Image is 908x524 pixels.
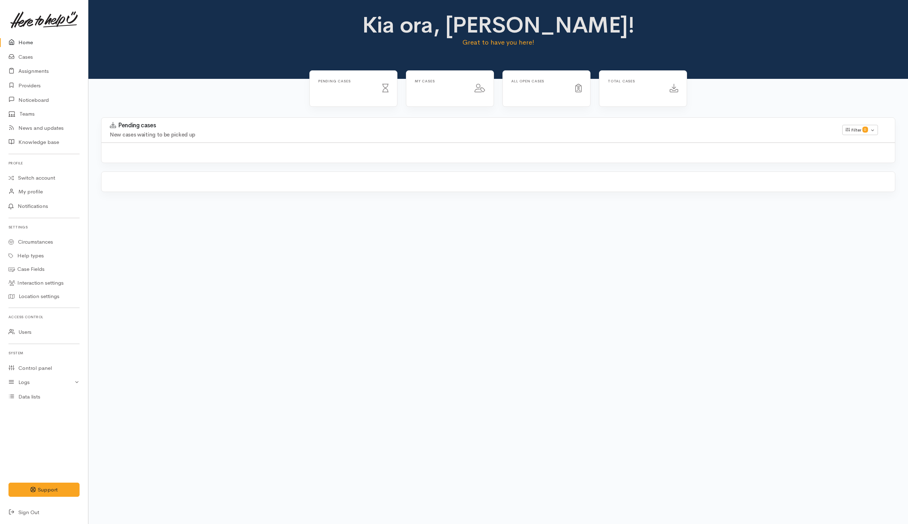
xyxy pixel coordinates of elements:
[511,79,567,83] h6: All Open cases
[8,348,80,358] h6: System
[608,79,661,83] h6: Total cases
[302,13,695,37] h1: Kia ora, [PERSON_NAME]!
[302,37,695,47] p: Great to have you here!
[415,79,466,83] h6: My cases
[318,79,374,83] h6: Pending cases
[862,127,868,132] span: 0
[110,122,834,129] h3: Pending cases
[8,158,80,168] h6: Profile
[8,483,80,497] button: Support
[8,222,80,232] h6: Settings
[8,312,80,322] h6: Access control
[842,125,878,135] button: Filter0
[110,132,834,138] h4: New cases waiting to be picked up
